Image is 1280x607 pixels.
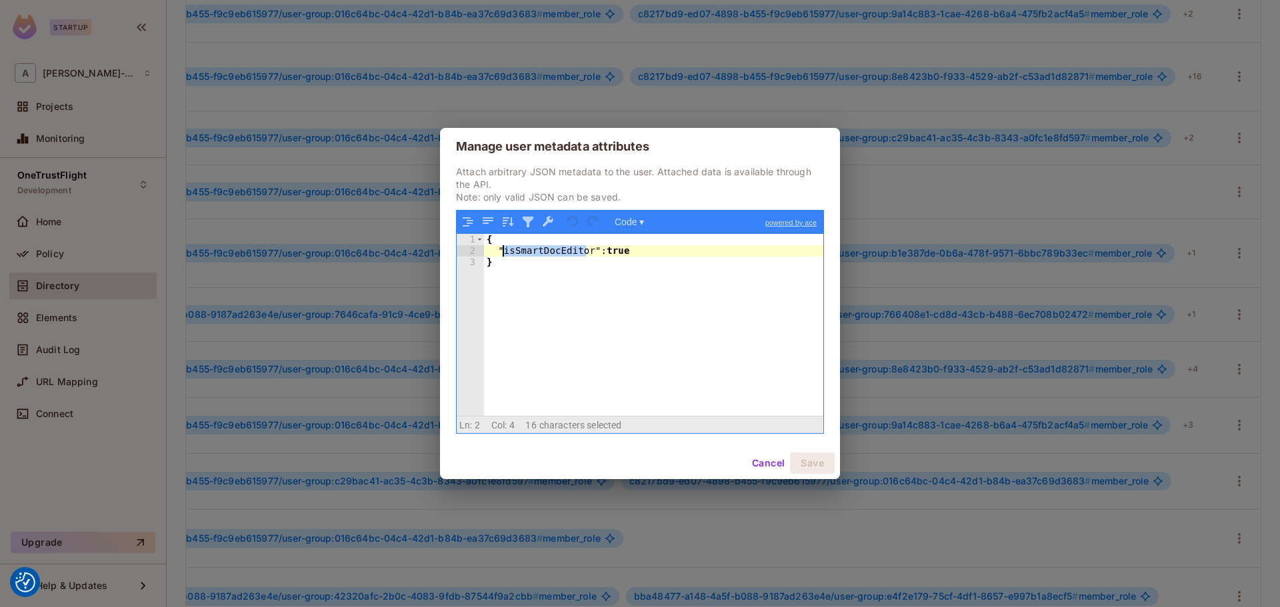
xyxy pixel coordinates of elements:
[790,452,835,474] button: Save
[525,420,536,430] span: 16
[15,572,35,592] button: Consent Preferences
[457,257,484,268] div: 3
[610,213,649,231] button: Code ▾
[759,211,823,235] a: powered by ace
[585,213,602,231] button: Redo (Ctrl+Shift+Z)
[479,213,497,231] button: Compact JSON data, remove all whitespaces (Ctrl+Shift+I)
[459,420,472,430] span: Ln:
[565,213,582,231] button: Undo last action (Ctrl+Z)
[509,420,515,430] span: 4
[457,245,484,257] div: 2
[491,420,507,430] span: Col:
[475,420,480,430] span: 2
[457,234,484,245] div: 1
[459,213,477,231] button: Format JSON data, with proper indentation and line feeds (Ctrl+I)
[15,572,35,592] img: Revisit consent button
[747,452,790,474] button: Cancel
[539,213,557,231] button: Repair JSON: fix quotes and escape characters, remove comments and JSONP notation, turn JavaScrip...
[440,128,840,165] h2: Manage user metadata attributes
[499,213,517,231] button: Sort contents
[456,165,824,203] p: Attach arbitrary JSON metadata to the user. Attached data is available through the API. Note: onl...
[539,420,622,430] span: characters selected
[519,213,537,231] button: Filter, sort, or transform contents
